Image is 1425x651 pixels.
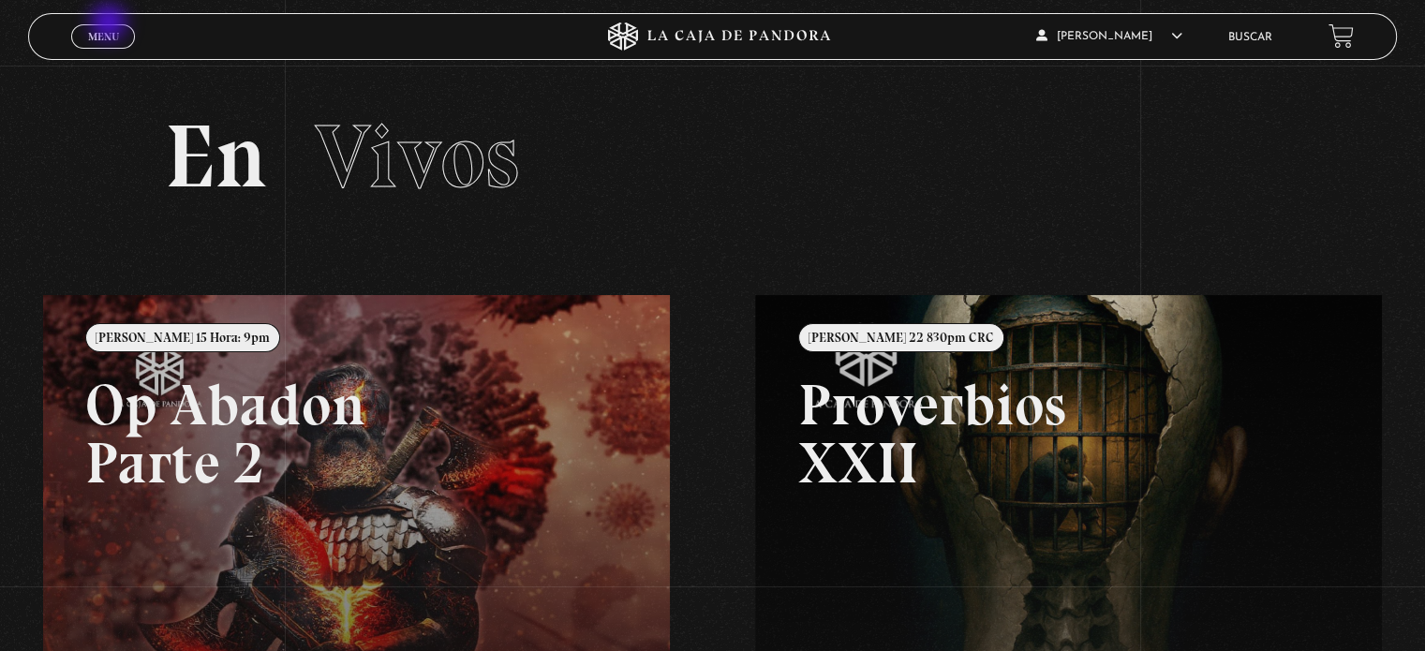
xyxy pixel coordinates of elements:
span: Vivos [315,103,519,210]
a: Buscar [1228,32,1272,43]
span: [PERSON_NAME] [1036,31,1182,42]
span: Menu [88,31,119,42]
h2: En [165,112,1259,201]
a: View your shopping cart [1329,23,1354,49]
span: Cerrar [82,47,126,60]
